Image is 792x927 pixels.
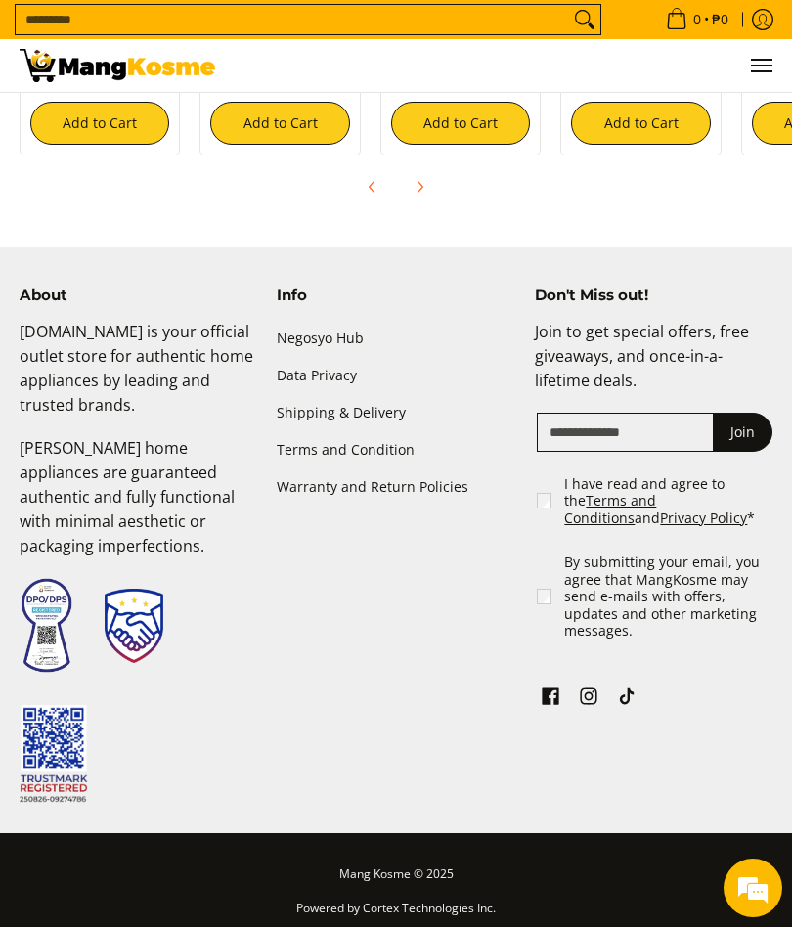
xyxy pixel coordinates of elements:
p: Join to get special offers, free giveaways, and once-in-a-lifetime deals. [535,320,772,412]
p: [PERSON_NAME] home appliances are guaranteed authentic and fully functional with minimal aestheti... [20,436,257,577]
button: Add to Cart [571,102,710,145]
h4: About [20,287,257,305]
img: Toshiba Split-Type Inverter Hi-Wall 1.5HP Aircon l Mang Kosme [20,49,215,82]
h4: Info [277,287,514,305]
div: Minimize live chat window [321,10,368,57]
label: I have read and agree to the and * [564,475,774,527]
a: See Mang Kosme on TikTok [613,683,640,716]
h4: Don't Miss out! [535,287,772,305]
button: Join [713,413,772,452]
a: Terms and Condition [277,432,514,469]
ul: Customer Navigation [235,39,772,92]
img: Data Privacy Seal [20,577,73,674]
img: Trustmark Seal [105,589,163,663]
button: Add to Cart [210,102,349,145]
nav: Main Menu [235,39,772,92]
button: Menu [749,39,772,92]
p: [DOMAIN_NAME] is your official outlet store for authentic home appliances by leading and trusted ... [20,320,257,436]
a: Warranty and Return Policies [277,469,514,507]
a: Terms and Conditions [564,491,656,527]
button: Add to Cart [391,102,530,145]
button: Previous [351,165,394,208]
img: Trustmark QR [20,705,88,804]
p: Mang Kosme © 2025 [20,862,772,897]
a: See Mang Kosme on Facebook [537,683,564,716]
a: Privacy Policy [660,508,747,527]
button: Next [398,165,441,208]
a: Data Privacy [277,357,514,394]
label: By submitting your email, you agree that MangKosme may send e-mails with offers, updates and othe... [564,553,774,640]
a: Negosyo Hub [277,320,514,357]
span: We're online! [113,246,270,444]
span: • [660,9,734,30]
a: Shipping & Delivery [277,394,514,431]
textarea: Type your message and hit 'Enter' [10,534,373,602]
button: Search [569,5,600,34]
span: 0 [690,13,704,26]
div: Chat with us now [102,110,329,135]
a: See Mang Kosme on Instagram [575,683,602,716]
button: Add to Cart [30,102,169,145]
span: ₱0 [709,13,731,26]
